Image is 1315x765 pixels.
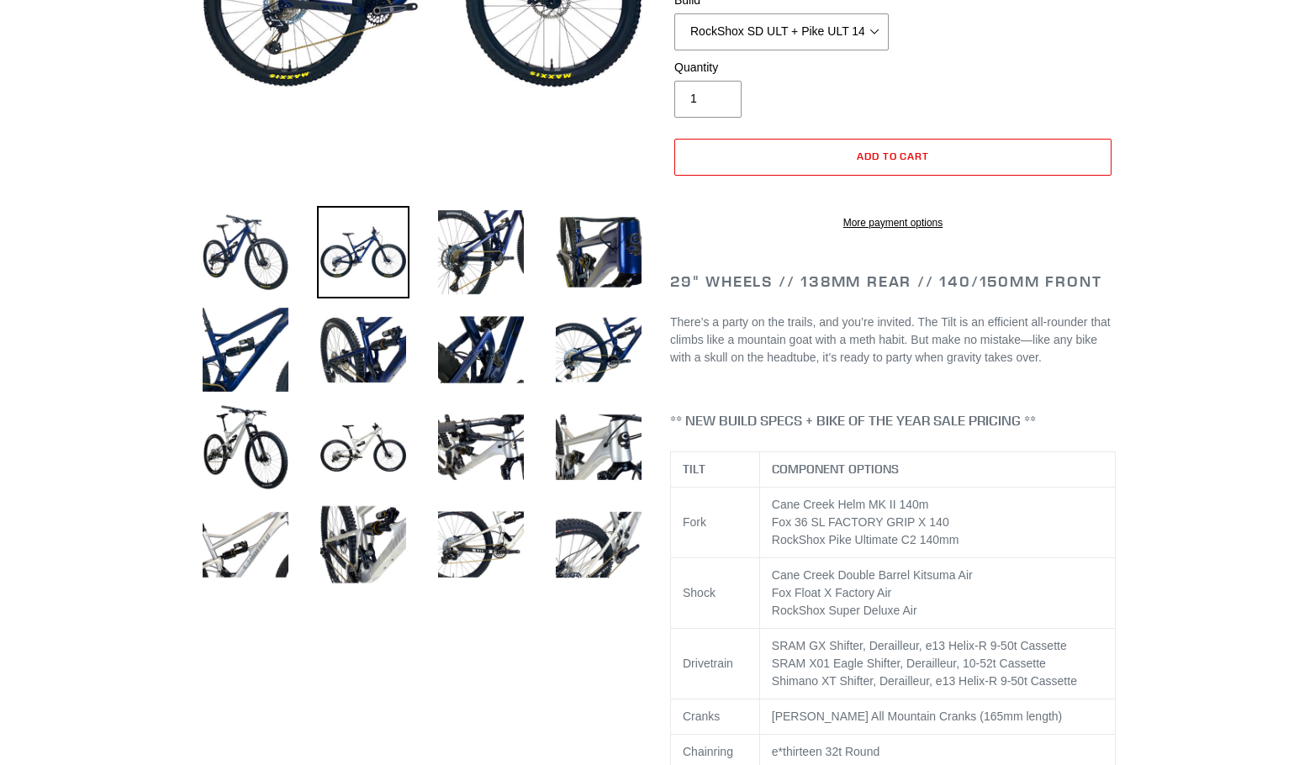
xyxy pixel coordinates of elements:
img: Load image into Gallery viewer, TILT - Complete Bike [552,499,645,591]
td: SRAM GX Shifter, Derailleur, e13 Helix-R 9-50t Cassette SRAM X01 Eagle Shifter, Derailleur, 10-52... [759,629,1115,699]
td: Drivetrain [671,629,760,699]
button: Add to cart [674,139,1112,176]
span: Add to cart [857,150,930,162]
td: Cane Creek Double Barrel Kitsuma Air Fox Float X Factory Air RockShox Super Deluxe Air [759,558,1115,629]
img: Load image into Gallery viewer, TILT - Complete Bike [199,303,292,396]
img: Load image into Gallery viewer, TILT - Complete Bike [199,499,292,591]
td: Cranks [671,699,760,735]
td: Cane Creek Helm MK II 140m Fox 36 SL FACTORY GRIP X 140 RockShox Pike Ultimate C2 140mm [759,488,1115,558]
p: There’s a party on the trails, and you’re invited. The Tilt is an efficient all-rounder that clim... [670,314,1116,367]
img: Load image into Gallery viewer, TILT - Complete Bike [317,499,409,591]
img: Load image into Gallery viewer, TILT - Complete Bike [317,401,409,493]
td: Fork [671,488,760,558]
th: TILT [671,452,760,488]
img: Load image into Gallery viewer, TILT - Complete Bike [552,401,645,493]
img: Load image into Gallery viewer, TILT - Complete Bike [317,206,409,298]
h2: 29" Wheels // 138mm Rear // 140/150mm Front [670,272,1116,291]
a: More payment options [674,215,1112,230]
img: Load image into Gallery viewer, TILT - Complete Bike [435,401,527,493]
label: Quantity [674,59,889,76]
img: Load image into Gallery viewer, TILT - Complete Bike [199,206,292,298]
img: Load image into Gallery viewer, TILT - Complete Bike [435,303,527,396]
td: Shock [671,558,760,629]
img: Load image into Gallery viewer, TILT - Complete Bike [435,206,527,298]
img: Load image into Gallery viewer, TILT - Complete Bike [435,499,527,591]
td: [PERSON_NAME] All Mountain Cranks (165mm length) [759,699,1115,735]
img: Load image into Gallery viewer, TILT - Complete Bike [552,303,645,396]
img: Load image into Gallery viewer, TILT - Complete Bike [317,303,409,396]
img: Load image into Gallery viewer, TILT - Complete Bike [552,206,645,298]
h4: ** NEW BUILD SPECS + BIKE OF THE YEAR SALE PRICING ** [670,413,1116,429]
th: COMPONENT OPTIONS [759,452,1115,488]
img: Load image into Gallery viewer, TILT - Complete Bike [199,401,292,493]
